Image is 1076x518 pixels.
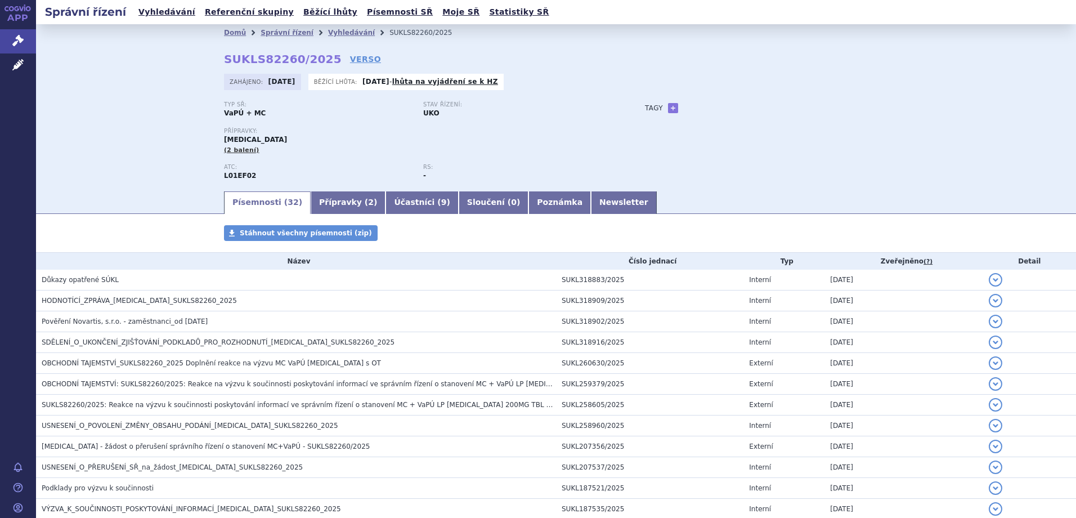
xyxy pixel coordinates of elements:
[42,338,394,346] span: SDĚLENÍ_O_UKONČENÍ_ZJIŠŤOVÁNÍ_PODKLADŮ_PRO_ROZHODNUTÍ_KISQALI_SUKLS82260_2025
[989,502,1002,516] button: detail
[824,416,983,436] td: [DATE]
[42,401,674,409] span: SUKLS82260/2025: Reakce na výzvu k součinnosti poskytování informací ve správním řízení o stanove...
[556,270,743,291] td: SUKL318883/2025
[668,103,678,113] a: +
[224,136,287,144] span: [MEDICAL_DATA]
[824,374,983,395] td: [DATE]
[350,53,381,65] a: VERSO
[645,101,663,115] h3: Tagy
[824,436,983,457] td: [DATE]
[749,422,771,430] span: Interní
[459,191,528,214] a: Sloučení (0)
[135,5,199,20] a: Vyhledávání
[42,297,237,305] span: HODNOTÍCÍ_ZPRÁVA_KISQALI_SUKLS82260_2025
[392,78,498,86] a: lhůta na vyjádření se k HZ
[42,422,338,430] span: USNESENÍ_O_POVOLENÍ_ZMĚNY_OBSAHU_PODÁNÍ_KISQALI_SUKLS82260_2025
[224,172,256,180] strong: RIBOCIKLIB
[423,172,426,180] strong: -
[824,253,983,270] th: Zveřejněno
[556,478,743,499] td: SUKL187521/2025
[556,311,743,332] td: SUKL318902/2025
[983,253,1076,270] th: Detail
[42,359,381,367] span: OBCHODNÍ TAJEMSTVÍ_SUKLS82260_2025 Doplnění reakce na výzvu MC VaPÚ Kisqali s OT
[989,398,1002,412] button: detail
[486,5,552,20] a: Statistiky SŘ
[749,380,773,388] span: Externí
[824,478,983,499] td: [DATE]
[224,225,378,241] a: Stáhnout všechny písemnosti (zip)
[441,198,447,207] span: 9
[989,273,1002,287] button: detail
[230,77,265,86] span: Zahájeno:
[42,463,303,471] span: USNESENÍ_O_PŘERUŠENÍ_SŘ_na_žádost_KISQALI_SUKLS82260_2025
[749,443,773,450] span: Externí
[362,78,389,86] strong: [DATE]
[364,5,436,20] a: Písemnosti SŘ
[328,29,375,37] a: Vyhledávání
[224,191,311,214] a: Písemnosti (32)
[423,109,440,117] strong: UKO
[824,353,983,374] td: [DATE]
[824,291,983,311] td: [DATE]
[556,353,743,374] td: SUKL260630/2025
[368,198,374,207] span: 2
[42,443,370,450] span: Kisqali - žádost o přerušení správního řízení o stanovení MC+VaPÚ - SUKLS82260/2025
[389,24,467,41] li: SUKLS82260/2025
[42,380,752,388] span: OBCHODNÍ TAJEMSTVÍ: SUKLS82260/2025: Reakce na výzvu k součinnosti poskytování informací ve správ...
[989,315,1002,328] button: detail
[423,101,611,108] p: Stav řízení:
[989,440,1002,453] button: detail
[385,191,458,214] a: Účastníci (9)
[556,436,743,457] td: SUKL207356/2025
[824,332,983,353] td: [DATE]
[749,318,771,325] span: Interní
[224,29,246,37] a: Domů
[749,297,771,305] span: Interní
[261,29,313,37] a: Správní řízení
[511,198,517,207] span: 0
[556,332,743,353] td: SUKL318916/2025
[314,77,360,86] span: Běžící lhůta:
[42,318,208,325] span: Pověření Novartis, s.r.o. - zaměstnanci_od 12.3.2025
[749,463,771,471] span: Interní
[224,101,412,108] p: Typ SŘ:
[749,338,771,346] span: Interní
[743,253,824,270] th: Typ
[288,198,298,207] span: 32
[556,374,743,395] td: SUKL259379/2025
[989,336,1002,349] button: detail
[989,461,1002,474] button: detail
[42,484,154,492] span: Podklady pro výzvu k součinnosti
[300,5,361,20] a: Běžící lhůty
[201,5,297,20] a: Referenční skupiny
[439,5,483,20] a: Moje SŘ
[989,419,1002,432] button: detail
[749,484,771,492] span: Interní
[36,4,135,20] h2: Správní řízení
[362,77,498,86] p: -
[749,401,773,409] span: Externí
[824,395,983,416] td: [DATE]
[528,191,591,214] a: Poznámka
[923,258,932,266] abbr: (?)
[311,191,385,214] a: Přípravky (2)
[749,276,771,284] span: Interní
[989,481,1002,495] button: detail
[224,109,266,117] strong: VaPÚ + MC
[240,229,372,237] span: Stáhnout všechny písemnosti (zip)
[224,52,342,66] strong: SUKLS82260/2025
[989,294,1002,307] button: detail
[824,311,983,332] td: [DATE]
[989,356,1002,370] button: detail
[749,505,771,513] span: Interní
[268,78,295,86] strong: [DATE]
[824,270,983,291] td: [DATE]
[989,377,1002,391] button: detail
[556,416,743,436] td: SUKL258960/2025
[36,253,556,270] th: Název
[224,146,259,154] span: (2 balení)
[556,291,743,311] td: SUKL318909/2025
[749,359,773,367] span: Externí
[591,191,657,214] a: Newsletter
[42,276,119,284] span: Důkazy opatřené SÚKL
